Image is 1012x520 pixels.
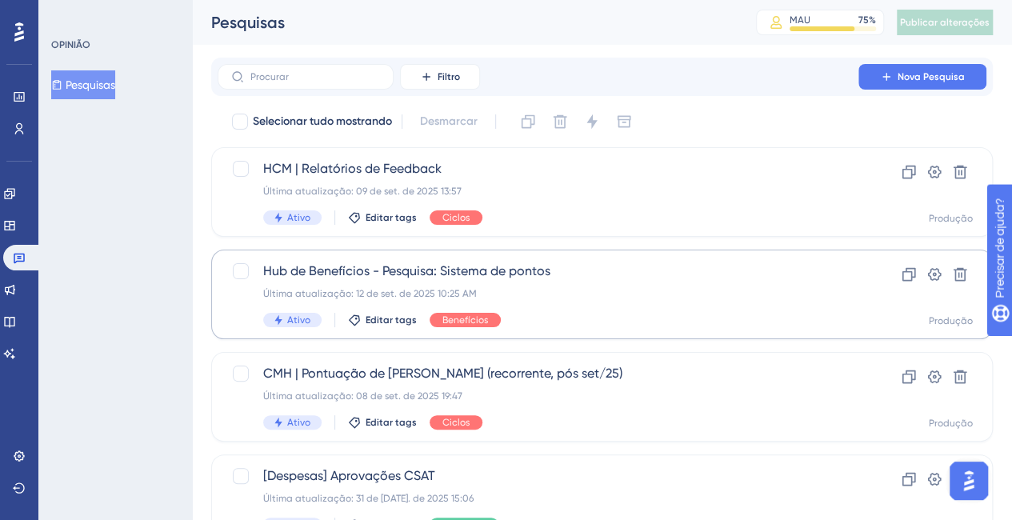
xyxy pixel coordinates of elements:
[898,71,965,82] font: Nova Pesquisa
[900,17,990,28] font: Publicar alterações
[263,161,442,176] font: HCM | Relatórios de Feedback
[897,10,993,35] button: Publicar alterações
[348,314,417,326] button: Editar tags
[442,417,470,428] font: Ciclos
[438,71,460,82] font: Filtro
[263,468,435,483] font: [Despesas] Aprovações CSAT
[348,211,417,224] button: Editar tags
[211,13,285,32] font: Pesquisas
[287,314,310,326] font: Ativo
[263,390,462,402] font: Última atualização: 08 de set. de 2025 19:47
[366,314,417,326] font: Editar tags
[945,457,993,505] iframe: Iniciador do Assistente de IA do UserGuiding
[412,107,486,136] button: Desmarcar
[66,78,115,91] font: Pesquisas
[263,288,477,299] font: Última atualização: 12 de set. de 2025 10:25 AM
[263,493,474,504] font: Última atualização: 31 de [DATE]. de 2025 15:06
[858,64,986,90] button: Nova Pesquisa
[263,263,550,278] font: Hub de Benefícios - Pesquisa: Sistema de pontos
[348,416,417,429] button: Editar tags
[38,7,138,19] font: Precisar de ajuda?
[420,114,478,128] font: Desmarcar
[858,14,869,26] font: 75
[929,315,973,326] font: Produção
[790,14,810,26] font: MAU
[51,70,115,99] button: Pesquisas
[442,212,470,223] font: Ciclos
[869,14,876,26] font: %
[287,212,310,223] font: Ativo
[250,71,380,82] input: Procurar
[400,64,480,90] button: Filtro
[287,417,310,428] font: Ativo
[929,213,973,224] font: Produção
[442,314,488,326] font: Benefícios
[51,39,90,50] font: OPINIÃO
[253,114,392,128] font: Selecionar tudo mostrando
[263,366,622,381] font: CMH | Pontuação de [PERSON_NAME] (recorrente, pós set/25)
[366,212,417,223] font: Editar tags
[263,186,462,197] font: Última atualização: 09 de set. de 2025 13:57
[366,417,417,428] font: Editar tags
[929,418,973,429] font: Produção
